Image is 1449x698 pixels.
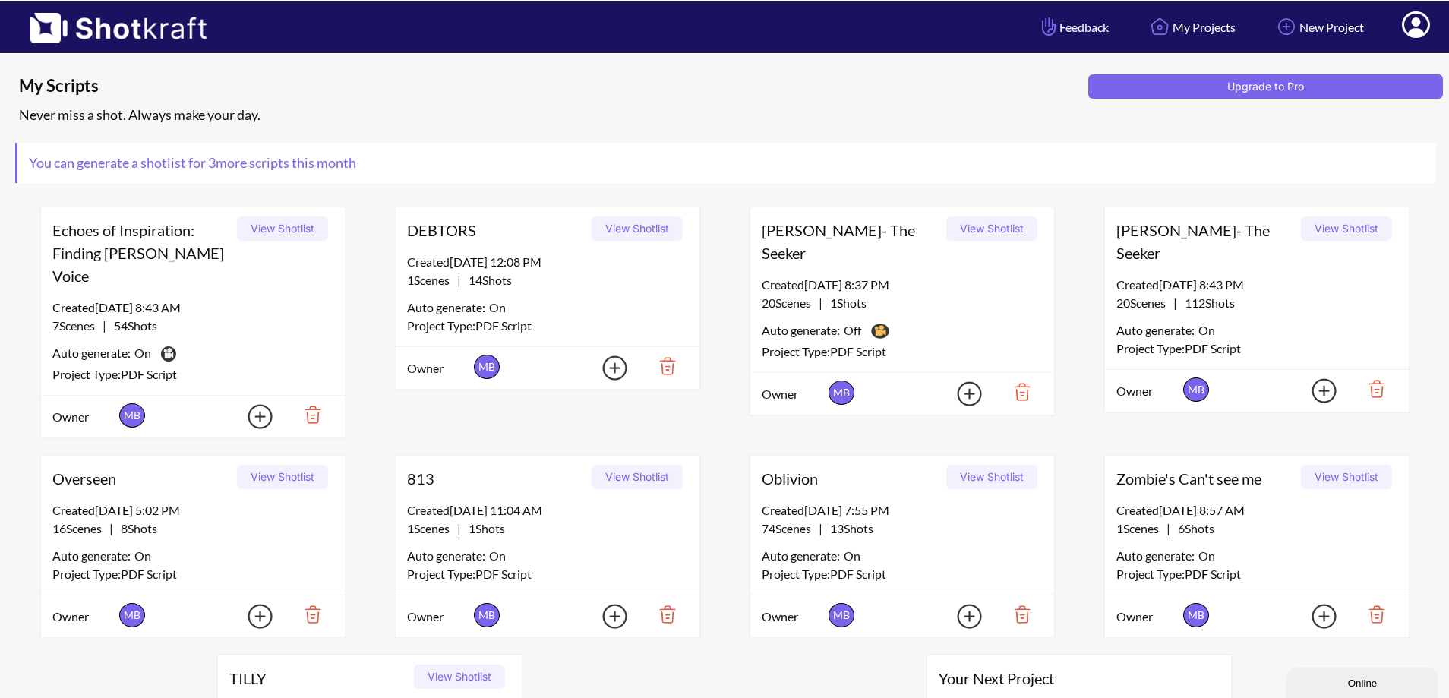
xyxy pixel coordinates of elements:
[822,521,873,535] span: 13 Shots
[1116,276,1397,294] div: Created [DATE] 8:43 PM
[52,219,232,287] span: Echoes of Inspiration: Finding [PERSON_NAME] Voice
[119,403,145,428] span: MB
[1198,547,1215,565] span: On
[592,465,683,489] button: View Shotlist
[762,501,1043,520] div: Created [DATE] 7:55 PM
[762,219,941,264] span: [PERSON_NAME]- The Seeker
[762,565,1043,583] div: Project Type: PDF Script
[407,219,586,242] span: DEBTORS
[106,318,157,333] span: 54 Shots
[15,103,1441,128] div: Never miss a shot. Always make your day.
[762,520,873,538] span: |
[579,599,632,633] img: Add Icon
[1116,295,1173,310] span: 20 Scenes
[762,321,844,343] span: Auto generate:
[1116,382,1179,400] span: Owner
[52,501,333,520] div: Created [DATE] 5:02 PM
[52,467,232,490] span: Overseen
[829,381,854,405] span: MB
[1135,7,1247,47] a: My Projects
[762,295,819,310] span: 20 Scenes
[1177,295,1235,310] span: 112 Shots
[489,547,506,565] span: On
[407,521,457,535] span: 1 Scenes
[407,520,505,538] span: |
[113,521,157,535] span: 8 Shots
[1116,547,1198,565] span: Auto generate:
[407,253,688,271] div: Created [DATE] 12:08 PM
[224,400,277,434] img: Add Icon
[946,216,1037,241] button: View Shotlist
[1116,521,1166,535] span: 1 Scenes
[844,321,861,343] span: Off
[461,273,512,287] span: 14 Shots
[1116,501,1397,520] div: Created [DATE] 8:57 AM
[461,521,505,535] span: 1 Shots
[52,318,103,333] span: 7 Scenes
[1262,7,1375,47] a: New Project
[17,143,368,183] span: You can generate a shotlist for
[52,565,333,583] div: Project Type: PDF Script
[762,521,819,535] span: 74 Scenes
[157,343,178,365] img: Camera Icon
[407,501,688,520] div: Created [DATE] 11:04 AM
[592,216,683,241] button: View Shotlist
[829,603,854,627] span: MB
[762,343,1043,361] div: Project Type: PDF Script
[762,276,1043,294] div: Created [DATE] 8:37 PM
[636,602,688,627] img: Trash Icon
[762,385,825,403] span: Owner
[1170,521,1214,535] span: 6 Shots
[52,317,157,335] span: |
[1116,565,1397,583] div: Project Type: PDF Script
[933,599,987,633] img: Add Icon
[1345,376,1397,402] img: Trash Icon
[579,351,632,385] img: Add Icon
[52,521,109,535] span: 16 Scenes
[762,467,941,490] span: Oblivion
[52,608,115,626] span: Owner
[407,547,489,565] span: Auto generate:
[822,295,867,310] span: 1 Shots
[1116,294,1235,312] span: |
[224,599,277,633] img: Add Icon
[990,379,1043,405] img: Trash Icon
[407,273,457,287] span: 1 Scenes
[52,298,333,317] div: Created [DATE] 8:43 AM
[762,294,867,312] span: |
[1116,340,1397,358] div: Project Type: PDF Script
[636,353,688,379] img: Trash Icon
[407,298,489,317] span: Auto generate:
[1183,377,1209,402] span: MB
[407,359,470,377] span: Owner
[1345,602,1397,627] img: Trash Icon
[1288,374,1341,408] img: Add Icon
[762,547,844,565] span: Auto generate:
[489,298,506,317] span: On
[990,602,1043,627] img: Trash Icon
[52,408,115,426] span: Owner
[237,465,328,489] button: View Shotlist
[281,402,333,428] img: Trash Icon
[407,467,586,490] span: 813
[1116,219,1296,264] span: [PERSON_NAME]- The Seeker
[1286,665,1441,698] iframe: chat widget
[1274,14,1299,39] img: Add Icon
[474,355,500,379] span: MB
[474,603,500,627] span: MB
[414,665,505,689] button: View Shotlist
[946,465,1037,489] button: View Shotlist
[134,344,151,365] span: On
[229,667,409,690] span: TILLY
[933,377,987,411] img: Add Icon
[1301,216,1392,241] button: View Shotlist
[1183,603,1209,627] span: MB
[1301,465,1392,489] button: View Shotlist
[939,667,1220,690] span: Your Next Project
[407,565,688,583] div: Project Type: PDF Script
[1116,520,1214,538] span: |
[1038,14,1059,39] img: Hand Icon
[52,365,333,384] div: Project Type: PDF Script
[119,603,145,627] span: MB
